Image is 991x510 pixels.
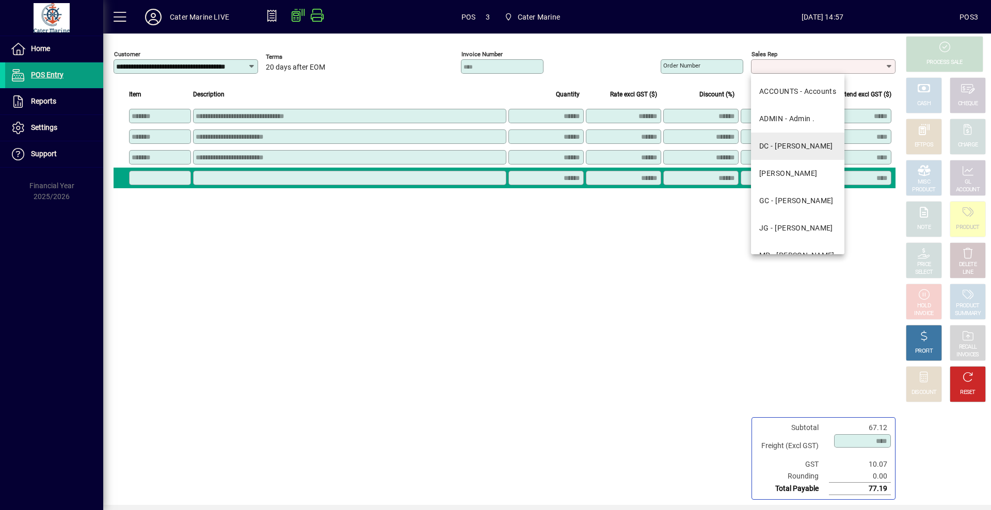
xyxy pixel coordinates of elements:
div: GL [965,178,971,186]
span: POS [461,9,476,25]
span: Cater Marine [518,9,560,25]
div: CASH [917,100,931,108]
div: INVOICES [956,351,979,359]
div: HOLD [917,302,931,310]
div: GC - [PERSON_NAME] [759,195,834,206]
div: PRODUCT [912,186,935,194]
a: Home [5,36,103,62]
div: ACCOUNTS - Accounts [759,86,836,97]
span: Support [31,150,57,158]
div: PRODUCT [956,224,979,232]
span: Terms [266,54,328,60]
div: PROFIT [915,348,933,355]
div: RECALL [959,343,977,351]
span: Discount (%) [699,89,734,100]
mat-label: Customer [114,51,140,58]
div: CHARGE [958,141,978,149]
span: 20 days after EOM [266,63,325,72]
span: Description [193,89,225,100]
div: EFTPOS [915,141,934,149]
div: DISCOUNT [912,389,936,397]
mat-option: DC - Dan Cleaver [751,133,844,160]
div: DELETE [959,261,977,269]
div: RESET [960,389,976,397]
button: Profile [137,8,170,26]
mat-option: GC - Gerard Cantin [751,187,844,215]
span: Extend excl GST ($) [838,89,891,100]
span: Cater Marine [500,8,564,26]
div: ADMIN - Admin . [759,113,815,124]
span: POS Entry [31,71,63,79]
td: Rounding [756,470,829,483]
span: Quantity [556,89,580,100]
div: LINE [963,269,973,276]
div: POS3 [960,9,978,25]
td: 67.12 [829,422,891,434]
mat-option: ADMIN - Admin . [751,105,844,133]
td: 10.07 [829,458,891,470]
div: CHEQUE [958,100,978,108]
div: MP - [PERSON_NAME] [759,250,835,261]
div: Cater Marine LIVE [170,9,229,25]
div: INVOICE [914,310,933,318]
span: Home [31,44,50,53]
span: Reports [31,97,56,105]
div: ACCOUNT [956,186,980,194]
span: 3 [486,9,490,25]
div: SELECT [915,269,933,276]
div: MISC [918,178,930,186]
mat-label: Order number [663,62,700,69]
td: GST [756,458,829,470]
mat-option: JG - John Giles [751,215,844,242]
div: NOTE [917,224,931,232]
span: Item [129,89,141,100]
span: [DATE] 14:57 [685,9,960,25]
div: JG - [PERSON_NAME] [759,223,833,234]
td: Total Payable [756,483,829,495]
a: Settings [5,115,103,141]
mat-option: MP - Margaret Pierce [751,242,844,269]
a: Reports [5,89,103,114]
div: PRODUCT [956,302,979,310]
mat-option: DEB - Debbie McQuarters [751,160,844,187]
div: SUMMARY [955,310,981,318]
div: [PERSON_NAME] [759,168,818,179]
div: DC - [PERSON_NAME] [759,141,833,152]
td: Subtotal [756,422,829,434]
span: Rate excl GST ($) [610,89,657,100]
div: PROCESS SALE [926,59,963,67]
td: 0.00 [829,470,891,483]
mat-label: Sales rep [752,51,777,58]
mat-option: ACCOUNTS - Accounts [751,78,844,105]
td: 77.19 [829,483,891,495]
span: Settings [31,123,57,131]
a: Support [5,141,103,167]
td: Freight (Excl GST) [756,434,829,458]
div: PRICE [917,261,931,269]
mat-label: Invoice number [461,51,503,58]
